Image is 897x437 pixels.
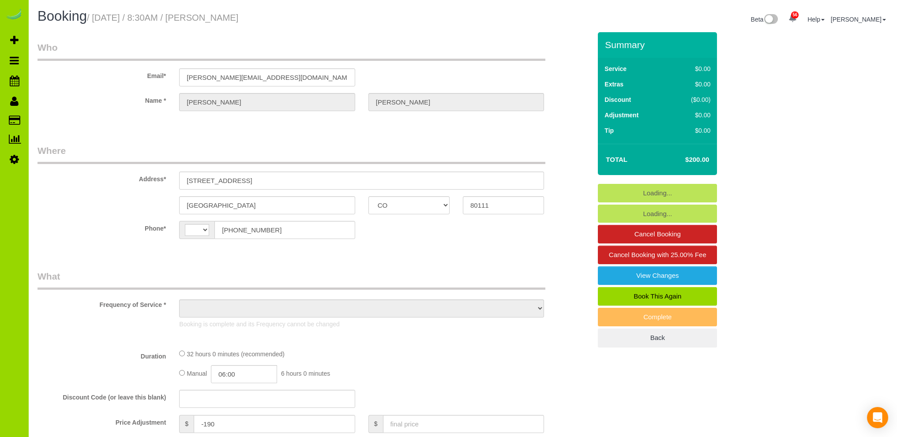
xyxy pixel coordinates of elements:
[606,156,627,163] strong: Total
[604,111,638,120] label: Adjustment
[38,270,545,290] legend: What
[179,68,355,86] input: Email*
[672,126,710,135] div: $0.00
[38,8,87,24] span: Booking
[598,246,717,264] a: Cancel Booking with 25.00% Fee
[383,415,544,433] input: final price
[281,370,330,377] span: 6 hours 0 minutes
[604,126,614,135] label: Tip
[31,93,173,105] label: Name *
[38,41,545,61] legend: Who
[763,14,778,26] img: New interface
[31,68,173,80] label: Email*
[38,144,545,164] legend: Where
[604,80,623,89] label: Extras
[214,221,355,239] input: Phone*
[598,287,717,306] a: Book This Again
[368,415,383,433] span: $
[604,64,627,73] label: Service
[31,349,173,361] label: Duration
[751,16,778,23] a: Beta
[179,93,355,111] input: First Name*
[5,9,23,21] img: Automaid Logo
[463,196,544,214] input: Zip Code*
[672,95,710,104] div: ($0.00)
[187,351,285,358] span: 32 hours 0 minutes (recommended)
[604,95,631,104] label: Discount
[31,172,173,183] label: Address*
[31,390,173,402] label: Discount Code (or leave this blank)
[659,156,709,164] h4: $200.00
[672,80,710,89] div: $0.00
[867,407,888,428] div: Open Intercom Messenger
[791,11,799,19] span: 56
[598,266,717,285] a: View Changes
[831,16,886,23] a: [PERSON_NAME]
[187,370,207,377] span: Manual
[672,64,710,73] div: $0.00
[87,13,238,22] small: / [DATE] / 8:30AM / [PERSON_NAME]
[179,415,194,433] span: $
[179,196,355,214] input: City*
[31,415,173,427] label: Price Adjustment
[598,329,717,347] a: Back
[368,93,544,111] input: Last Name*
[179,320,544,329] p: Booking is complete and its Frequency cannot be changed
[609,251,706,258] span: Cancel Booking with 25.00% Fee
[807,16,825,23] a: Help
[31,297,173,309] label: Frequency of Service *
[784,9,801,28] a: 56
[605,40,713,50] h3: Summary
[598,225,717,243] a: Cancel Booking
[31,221,173,233] label: Phone*
[672,111,710,120] div: $0.00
